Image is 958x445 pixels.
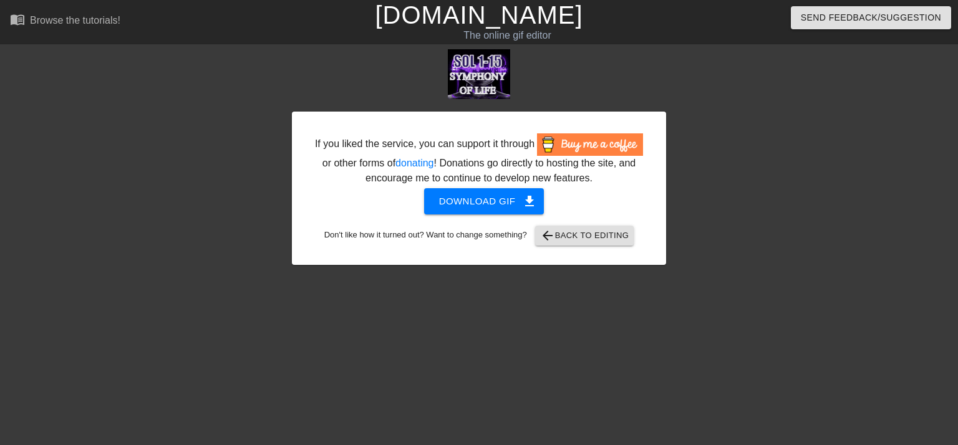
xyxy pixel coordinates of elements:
[439,193,530,209] span: Download gif
[30,15,120,26] div: Browse the tutorials!
[522,194,537,209] span: get_app
[540,228,629,243] span: Back to Editing
[375,1,583,29] a: [DOMAIN_NAME]
[395,158,433,168] a: donating
[535,226,634,246] button: Back to Editing
[326,28,689,43] div: The online gif editor
[801,10,941,26] span: Send Feedback/Suggestion
[10,12,120,31] a: Browse the tutorials!
[314,133,644,186] div: If you liked the service, you can support it through or other forms of ! Donations go directly to...
[414,195,544,206] a: Download gif
[540,228,555,243] span: arrow_back
[791,6,951,29] button: Send Feedback/Suggestion
[311,226,647,246] div: Don't like how it turned out? Want to change something?
[448,49,510,99] img: JoAvsq8I.gif
[10,12,25,27] span: menu_book
[424,188,544,214] button: Download gif
[537,133,643,156] img: Buy Me A Coffee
